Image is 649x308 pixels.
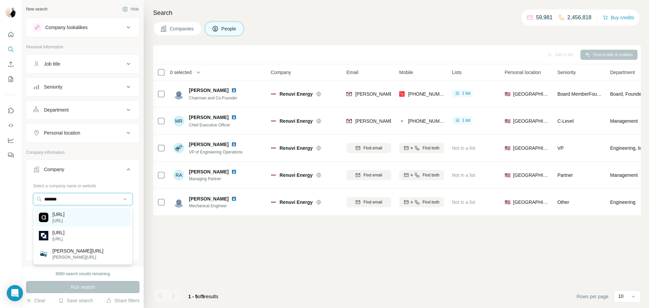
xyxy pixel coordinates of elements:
span: Email [346,69,358,76]
img: LinkedIn logo [231,142,237,147]
button: Find both [399,143,444,153]
button: Company lookalikes [26,19,139,35]
span: Lists [452,69,462,76]
p: [URL] [52,211,65,218]
span: Not in a list [452,172,475,178]
div: Company lookalikes [45,24,88,31]
span: [GEOGRAPHIC_DATA] [513,118,549,124]
button: Job title [26,56,139,72]
img: Avatar [173,197,184,208]
span: Management [610,172,638,179]
button: Feedback [5,149,16,161]
span: Find both [423,199,439,205]
span: 🇺🇸 [505,118,510,124]
span: Renuvi Energy [280,145,313,151]
button: Department [26,102,139,118]
p: [URL] [52,236,65,242]
span: Chief Executive Officer [189,123,230,127]
span: Find email [363,172,382,178]
span: Seniority [557,69,576,76]
button: Find email [346,143,391,153]
span: 1 - 5 [188,294,198,299]
img: aude.ai [39,213,48,222]
p: Company information [26,149,140,156]
span: Find both [423,145,439,151]
img: provider prospeo logo [399,91,405,97]
span: results [188,294,218,299]
span: 0 selected [170,69,192,76]
span: Partner [557,172,573,178]
span: 🇺🇸 [505,91,510,97]
span: [PERSON_NAME] [189,141,229,148]
span: VP [557,145,564,151]
button: Company [26,161,139,180]
div: Seniority [44,84,62,90]
span: Mobile [399,69,413,76]
p: 10 [618,293,624,300]
span: Companies [170,25,194,32]
span: 🇺🇸 [505,199,510,206]
span: 1 list [462,90,471,96]
div: Select a company name or website [33,180,133,189]
img: maude.ai [39,249,48,259]
span: [PERSON_NAME][EMAIL_ADDRESS][DOMAIN_NAME] [355,118,474,124]
span: [GEOGRAPHIC_DATA] [513,172,549,179]
button: Dashboard [5,134,16,146]
button: Clear [26,297,45,304]
span: [PERSON_NAME] [189,87,229,94]
span: Not in a list [452,199,475,205]
img: LinkedIn logo [231,169,237,174]
p: [PERSON_NAME][URL] [52,247,103,254]
div: Personal location [44,129,80,136]
img: LinkedIn logo [231,115,237,120]
div: RA [173,170,184,181]
button: Seniority [26,79,139,95]
div: 9980 search results remaining [56,271,110,277]
p: [URL] [52,229,65,236]
img: provider contactout logo [399,118,405,124]
span: People [221,25,237,32]
span: Mechanical Engineer [189,203,245,209]
button: Quick start [5,28,16,41]
button: Find both [399,197,444,207]
span: [PERSON_NAME] [189,195,229,202]
span: VP of Engineering Operations [189,150,243,155]
img: provider findymail logo [346,118,352,124]
img: Logo of Renuvi Energy [271,199,276,205]
span: Find email [363,199,382,205]
span: [PHONE_NUMBER] [408,118,451,124]
span: Not in a list [452,145,475,151]
button: Hide [118,4,144,14]
img: CUMLAUDE.AI [39,231,48,240]
button: Personal location [26,125,139,141]
span: 🇺🇸 [505,145,510,151]
span: Company [271,69,291,76]
span: 5 [202,294,205,299]
p: [URL] [52,218,65,224]
div: Company [44,166,64,173]
div: MR [173,116,184,126]
img: Logo of Renuvi Energy [271,118,276,124]
img: Logo of Renuvi Energy [271,145,276,151]
span: Management [610,118,638,124]
img: Logo of Renuvi Energy [271,172,276,178]
p: Personal information [26,44,140,50]
h4: Search [153,8,641,18]
button: Find email [346,170,391,180]
span: Board Member Founder [557,91,606,97]
span: Find email [363,145,382,151]
img: Avatar [5,7,16,18]
button: Use Surfe API [5,119,16,132]
p: 2,456,818 [568,14,592,22]
div: Department [44,106,69,113]
button: Enrich CSV [5,58,16,70]
span: [GEOGRAPHIC_DATA] [513,145,549,151]
button: Search [5,43,16,55]
button: Share filters [106,297,140,304]
div: New search [26,6,47,12]
span: [PERSON_NAME][EMAIL_ADDRESS][DOMAIN_NAME] [355,91,474,97]
span: Other [557,199,569,205]
div: Job title [44,61,60,67]
span: Rows per page [577,293,608,300]
button: Buy credits [603,13,634,22]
